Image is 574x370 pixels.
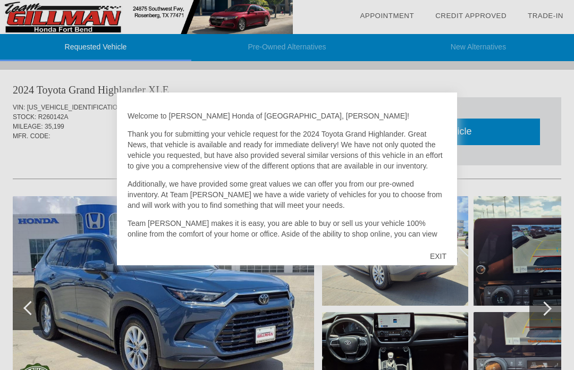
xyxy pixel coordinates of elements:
a: Credit Approved [435,12,507,20]
p: Thank you for submitting your vehicle request for the 2024 Toyota Grand Highlander. Great News, t... [128,129,446,171]
p: Welcome to [PERSON_NAME] Honda of [GEOGRAPHIC_DATA], [PERSON_NAME]! [128,111,446,121]
p: Team [PERSON_NAME] makes it is easy, you are able to buy or sell us your vehicle 100% online from... [128,218,446,271]
div: EXIT [419,240,457,272]
a: Trade-In [528,12,563,20]
p: Additionally, we have provided some great values we can offer you from our pre-owned inventory. A... [128,179,446,211]
a: Appointment [360,12,414,20]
